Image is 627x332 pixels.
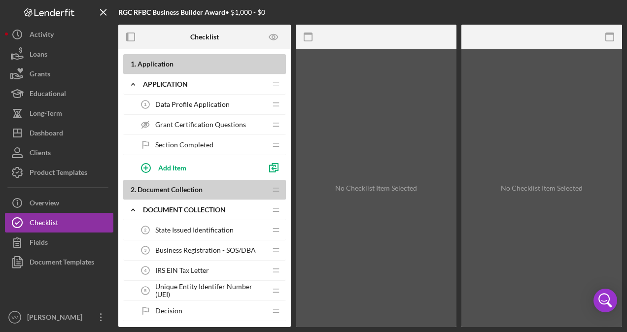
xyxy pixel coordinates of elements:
button: Add Item [133,158,261,177]
div: Activity [30,25,54,47]
span: Decision [155,307,182,315]
div: [PERSON_NAME] [25,307,89,330]
button: Clients [5,143,113,163]
button: Educational [5,84,113,103]
button: Fields [5,232,113,252]
div: Application [143,80,266,88]
button: Loans [5,44,113,64]
span: Data Profile Application [155,100,230,108]
div: Clients [30,143,51,165]
tspan: 5 [144,288,147,293]
div: Open Intercom Messenger [593,289,617,312]
button: Overview [5,193,113,213]
span: Application [138,60,174,68]
span: Business Registration - SOS/DBA [155,246,256,254]
span: Section Completed [155,141,213,149]
div: Product Templates [30,163,87,185]
div: Long-Term [30,103,62,126]
div: Loans [30,44,47,66]
span: IRS EIN Tax Letter [155,266,209,274]
tspan: 1 [144,102,147,107]
button: Document Templates [5,252,113,272]
button: VV[PERSON_NAME] [5,307,113,327]
button: Dashboard [5,123,113,143]
button: Grants [5,64,113,84]
button: Product Templates [5,163,113,182]
div: Checklist [30,213,58,235]
tspan: 2 [144,228,147,232]
div: Document Templates [30,252,94,274]
span: Grant Certification Questions [155,121,246,129]
div: Add Item [158,158,186,177]
div: Educational [30,84,66,106]
span: Document Collection [138,185,203,194]
tspan: 3 [144,248,147,253]
div: Fields [30,232,48,255]
text: VV [12,315,18,320]
button: Checklist [5,213,113,232]
span: State Issued Identification [155,226,234,234]
div: Dashboard [30,123,63,145]
span: 1 . [131,60,136,68]
div: No Checklist Item Selected [335,184,417,192]
b: RGC RFBC Business Builder Award [118,8,225,16]
button: Preview as [263,26,285,48]
button: Activity [5,25,113,44]
div: Overview [30,193,59,215]
div: • $1,000 - $0 [118,8,265,16]
tspan: 4 [144,268,147,273]
b: Checklist [190,33,219,41]
span: 2 . [131,185,136,194]
span: Unique Entity Identifer Number (UEI) [155,283,266,299]
div: No Checklist Item Selected [501,184,583,192]
div: Document Collection [143,206,266,214]
div: Grants [30,64,50,86]
button: Long-Term [5,103,113,123]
